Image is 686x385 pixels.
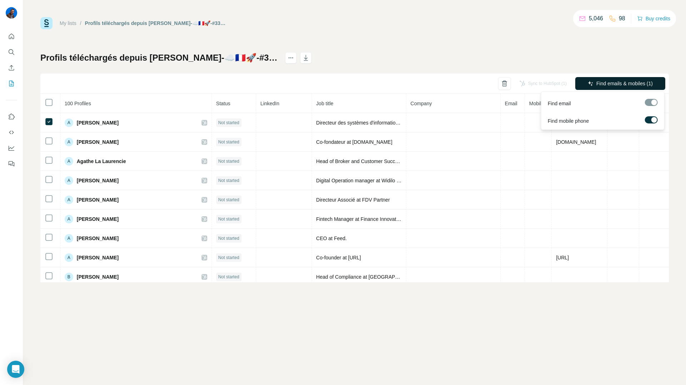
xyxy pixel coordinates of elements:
[60,20,76,26] a: My lists
[316,274,421,280] span: Head of Compliance at [GEOGRAPHIC_DATA]
[77,273,119,280] span: [PERSON_NAME]
[619,14,625,23] p: 98
[77,138,119,146] span: [PERSON_NAME]
[316,178,419,183] span: Digital Operation manager at Widilo Cashback
[637,14,670,24] button: Buy credits
[6,46,17,59] button: Search
[260,101,279,106] span: LinkedIn
[529,101,544,106] span: Mobile
[6,126,17,139] button: Use Surfe API
[65,253,73,262] div: A
[316,255,361,260] span: Co-founder at [URL]
[556,139,596,145] span: [DOMAIN_NAME]
[218,235,239,242] span: Not started
[65,101,91,106] span: 100 Profiles
[6,7,17,19] img: Avatar
[77,119,119,126] span: [PERSON_NAME]
[77,254,119,261] span: [PERSON_NAME]
[285,52,297,64] button: actions
[40,52,279,64] h1: Profils téléchargés depuis [PERSON_NAME]-☁️🇫🇷🚀-#330670 au [DATE]T16-02-43.603Z
[7,361,24,378] div: Open Intercom Messenger
[216,101,230,106] span: Status
[316,197,390,203] span: Directeur Associé at FDV Partner
[316,158,462,164] span: Head of Broker and Customer Success at [GEOGRAPHIC_DATA]
[556,255,569,260] span: [URL]
[218,254,239,261] span: Not started
[316,235,347,241] span: CEO at Feed.
[218,216,239,222] span: Not started
[411,101,432,106] span: Company
[316,139,392,145] span: Co-fondateur at [DOMAIN_NAME]
[218,197,239,203] span: Not started
[40,17,53,29] img: Surfe Logo
[80,20,81,27] li: /
[316,120,473,126] span: Directeur des systèmes d'information at [PERSON_NAME] Partenaires
[218,177,239,184] span: Not started
[575,77,665,90] button: Find emails & mobiles (1)
[548,117,589,125] span: Find mobile phone
[65,157,73,166] div: A
[6,157,17,170] button: Feedback
[6,30,17,43] button: Quick start
[218,158,239,164] span: Not started
[6,77,17,90] button: My lists
[77,216,119,223] span: [PERSON_NAME]
[6,61,17,74] button: Enrich CSV
[77,158,126,165] span: Agathe La Laurencie
[65,215,73,223] div: A
[218,274,239,280] span: Not started
[85,20,227,27] div: Profils téléchargés depuis [PERSON_NAME]-☁️🇫🇷🚀-#330670 au [DATE]T16-02-43.603Z
[77,235,119,242] span: [PERSON_NAME]
[218,139,239,145] span: Not started
[65,273,73,281] div: B
[6,110,17,123] button: Use Surfe on LinkedIn
[316,216,403,222] span: Fintech Manager at Finance Innovation
[77,177,119,184] span: [PERSON_NAME]
[65,118,73,127] div: A
[596,80,653,87] span: Find emails & mobiles (1)
[65,234,73,243] div: A
[65,196,73,204] div: A
[6,142,17,154] button: Dashboard
[218,120,239,126] span: Not started
[505,101,517,106] span: Email
[65,138,73,146] div: A
[589,14,603,23] p: 5,046
[548,100,571,107] span: Find email
[65,176,73,185] div: A
[77,196,119,203] span: [PERSON_NAME]
[316,101,333,106] span: Job title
